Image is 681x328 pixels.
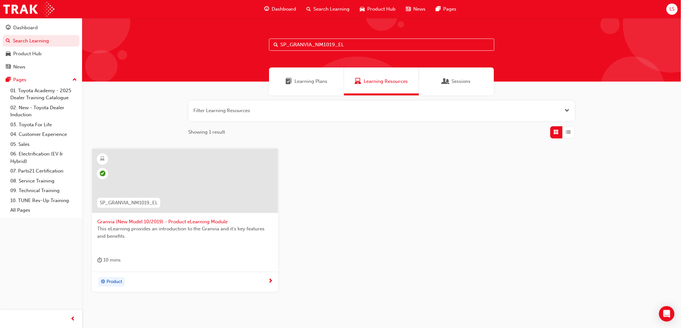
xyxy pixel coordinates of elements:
span: Granvia (New Model 10/2019) - Product eLearning Module [97,218,273,226]
a: 02. New - Toyota Dealer Induction [8,103,79,120]
button: DashboardSearch LearningProduct HubNews [3,21,79,74]
span: Sessions [443,78,449,85]
span: Product Hub [368,5,396,13]
span: car-icon [6,51,11,57]
span: Search Learning [314,5,350,13]
span: guage-icon [6,25,11,31]
button: Pages [3,74,79,86]
a: News [3,61,79,73]
div: News [13,63,25,71]
span: News [414,5,426,13]
a: All Pages [8,205,79,215]
div: Pages [13,76,26,84]
a: 01. Toyota Academy - 2025 Dealer Training Catalogue [8,86,79,103]
img: Trak [3,2,54,16]
span: Product [107,278,122,286]
a: Dashboard [3,22,79,34]
a: 07. Parts21 Certification [8,166,79,176]
span: news-icon [6,64,11,70]
span: search-icon [6,38,10,44]
a: Product Hub [3,48,79,60]
a: car-iconProduct Hub [355,3,401,16]
span: pages-icon [6,77,11,83]
div: Open Intercom Messenger [659,306,675,322]
span: Learning Plans [285,78,292,85]
a: 06. Electrification (EV & Hybrid) [8,149,79,166]
span: news-icon [406,5,411,13]
span: prev-icon [71,315,76,323]
a: 08. Service Training [8,176,79,186]
span: Pages [443,5,457,13]
span: next-icon [268,279,273,284]
a: 09. Technical Training [8,186,79,196]
a: news-iconNews [401,3,431,16]
span: up-icon [72,76,77,84]
a: Learning ResourcesLearning Resources [344,67,419,95]
span: SP_GRANVIA_NM1019_EL [100,199,158,207]
a: search-iconSearch Learning [302,3,355,16]
div: Product Hub [13,50,42,58]
a: 04. Customer Experience [8,129,79,139]
span: duration-icon [97,256,102,264]
a: SessionsSessions [419,67,494,95]
span: This eLearning provides an introduction to the Granvia and it's key features and benefits. [97,225,273,240]
span: List [566,129,571,136]
input: Search... [269,39,494,51]
button: Open the filter [565,107,570,114]
div: 10 mins [97,256,121,264]
span: Showing 1 result [189,129,225,136]
span: pages-icon [436,5,441,13]
span: Learning Plans [294,78,327,85]
span: guage-icon [265,5,269,13]
span: target-icon [101,278,105,286]
span: Search [274,41,278,49]
a: Learning PlansLearning Plans [269,67,344,95]
a: 03. Toyota For Life [8,120,79,130]
a: Search Learning [3,35,79,47]
span: Dashboard [272,5,296,13]
button: LS [667,4,678,15]
span: learningResourceType_ELEARNING-icon [100,155,105,163]
span: LS [669,5,675,13]
a: guage-iconDashboard [259,3,302,16]
a: SP_GRANVIA_NM1019_ELGranvia (New Model 10/2019) - Product eLearning ModuleThis eLearning provides... [92,149,278,292]
span: Learning Resources [355,78,361,85]
span: Grid [554,129,559,136]
span: Learning Resources [364,78,408,85]
span: car-icon [360,5,365,13]
a: pages-iconPages [431,3,462,16]
a: 05. Sales [8,139,79,149]
span: search-icon [307,5,311,13]
div: Dashboard [13,24,38,31]
a: 10. TUNE Rev-Up Training [8,196,79,206]
span: Sessions [452,78,471,85]
span: learningRecordVerb_PASS-icon [100,171,106,176]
